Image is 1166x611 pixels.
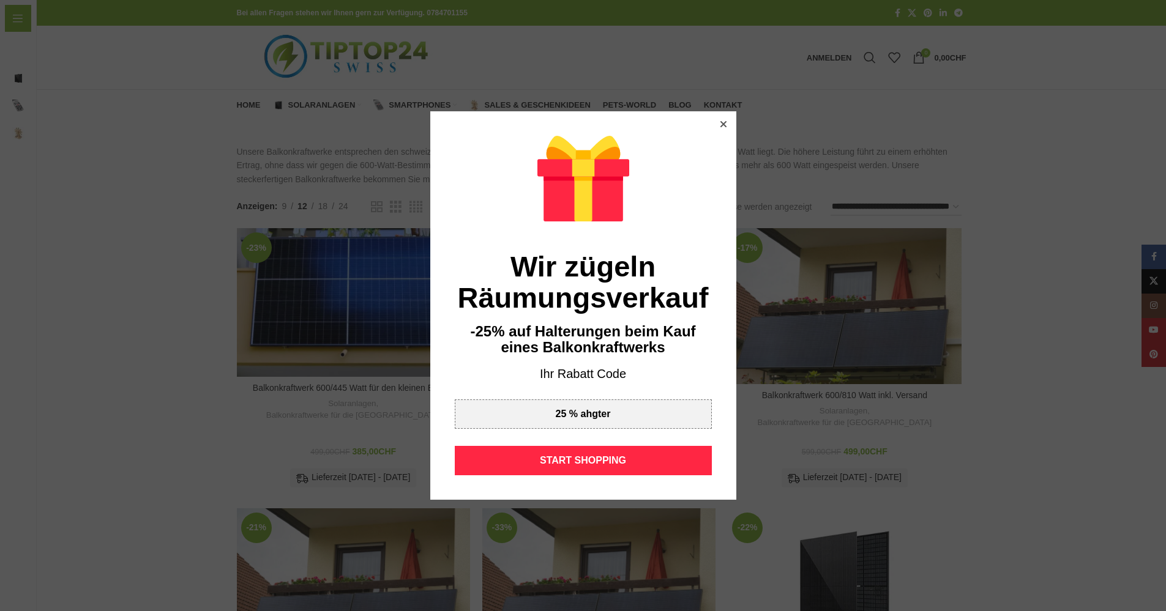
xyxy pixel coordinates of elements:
[455,446,712,475] div: START SHOPPING
[455,399,712,429] div: 25 % ahgter
[455,251,712,314] div: Wir zügeln Räumungsverkauf
[556,409,611,419] div: 25 % ahgter
[455,324,712,356] div: -25% auf Halterungen beim Kauf eines Balkonkraftwerks
[455,366,712,383] div: Ihr Rabatt Code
